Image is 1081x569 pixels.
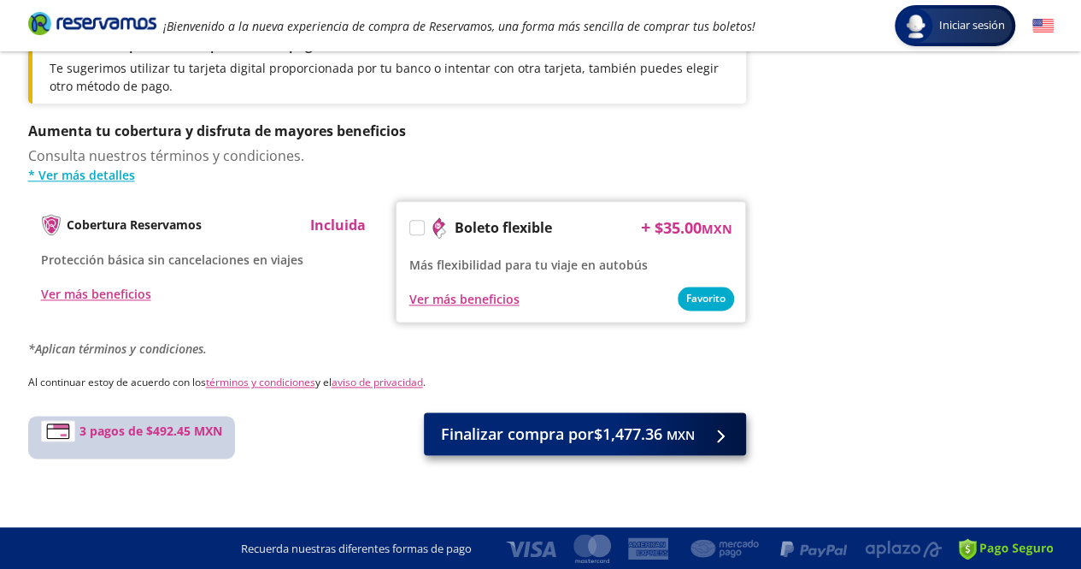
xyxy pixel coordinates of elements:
iframe: Messagebird Livechat Widget [982,470,1064,552]
span: Más flexibilidad para tu viaje en autobús [409,257,648,273]
a: * Ver más detalles [28,166,746,184]
span: $ 35.00 [655,216,732,240]
button: English [1032,15,1054,37]
a: términos y condiciones [206,375,315,389]
p: Cobertura Reservamos [67,216,202,234]
button: Ver más beneficios [41,285,151,303]
div: Consulta nuestros términos y condiciones. [28,145,746,184]
p: Te sugerimos utilizar tu tarjeta digital proporcionada por tu banco o intentar con otra tarjeta, ... [50,59,729,95]
p: Aumenta tu cobertura y disfruta de mayores beneficios [28,121,746,141]
span: 3 pagos de $492.45 MXN [79,423,222,439]
button: Finalizar compra por$1,477.36 MXN [424,412,746,455]
a: Brand Logo [28,10,156,41]
p: *Aplican términos y condiciones. [28,340,746,358]
a: aviso de privacidad [332,375,423,389]
p: Boleto flexible [455,217,552,238]
span: Finalizar compra por $1,477.36 [441,423,695,446]
p: Incluida [310,215,366,235]
p: Recuerda nuestras diferentes formas de pago [241,541,472,558]
em: ¡Bienvenido a la nueva experiencia de compra de Reservamos, una forma más sencilla de comprar tus... [163,18,755,34]
i: Brand Logo [28,10,156,36]
small: MXN [667,427,695,443]
small: MXN [702,221,732,237]
span: Iniciar sesión [932,17,1012,34]
p: + [641,215,650,240]
p: Al continuar estoy de acuerdo con los y el . [28,375,746,390]
button: Ver más beneficios [409,290,520,308]
span: Protección básica sin cancelaciones en viajes [41,252,303,268]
